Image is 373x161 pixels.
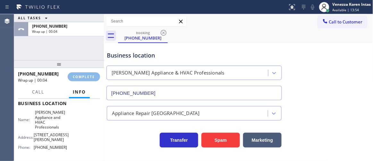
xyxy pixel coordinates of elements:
span: ALL TASKS [18,16,41,20]
input: Phone Number [106,86,282,100]
span: [PHONE_NUMBER] [18,71,59,77]
div: booking [119,30,167,35]
span: Available | 13:54 [333,8,359,12]
span: Address: [18,135,34,140]
span: Call to Customer [329,19,363,25]
span: Phone: [18,145,34,150]
div: [PERSON_NAME] Appliance & HVAC Professionals [112,69,225,77]
span: COMPLETE [73,75,95,79]
span: [STREET_ADDRESS][PERSON_NAME] [34,132,69,142]
button: ALL TASKS [14,14,54,22]
div: (659) 287-3219 [119,29,167,42]
span: [PERSON_NAME] Appliance and HVAC Professionals [35,110,67,130]
button: COMPLETE [68,72,100,81]
div: [PHONE_NUMBER] [119,35,167,41]
span: [PHONE_NUMBER] [34,145,67,150]
div: Appliance Repair [GEOGRAPHIC_DATA] [112,110,200,117]
span: Info [73,89,86,95]
span: Wrap up | 00:04 [32,29,57,34]
div: Business location [107,51,282,60]
button: Transfer [160,133,198,148]
button: Info [69,86,90,98]
button: Call to Customer [318,16,367,28]
span: Call [32,89,44,95]
span: Name: [18,117,35,122]
button: Spam [201,133,240,148]
button: Mute [308,3,317,12]
button: Marketing [243,133,282,148]
input: Search [106,16,186,26]
span: Business location [18,100,100,106]
span: Wrap up | 00:04 [18,77,47,83]
span: [PHONE_NUMBER] [32,23,67,29]
button: Call [28,86,48,98]
div: Venezza Koren Intas [333,2,371,7]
